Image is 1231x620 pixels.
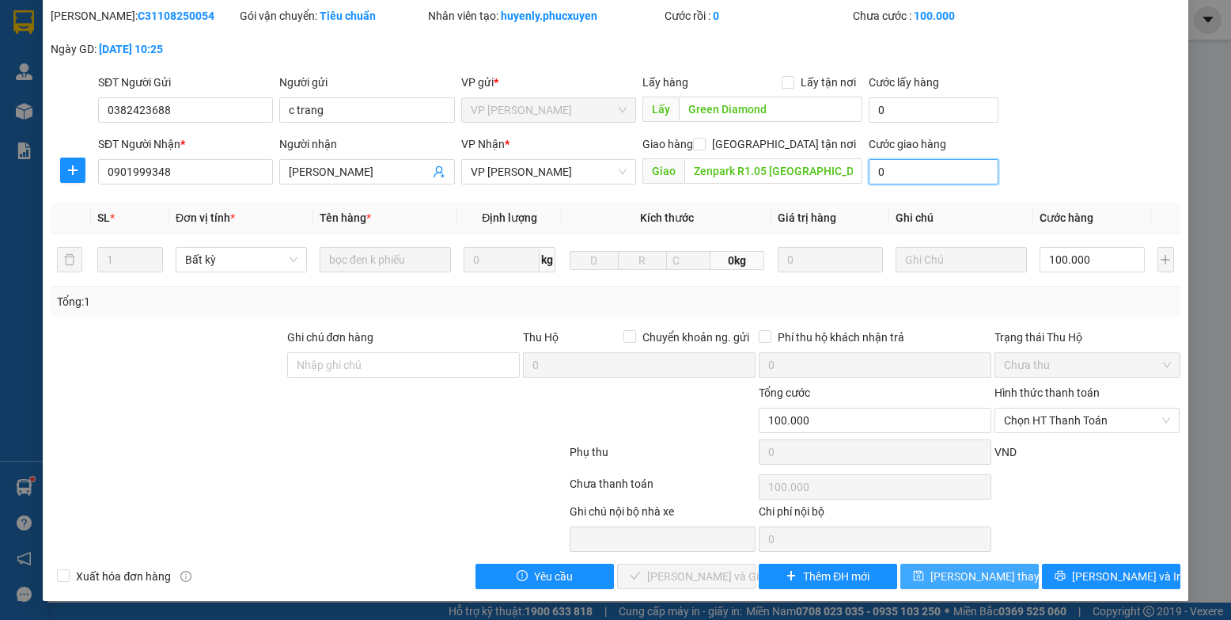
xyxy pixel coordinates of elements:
div: SĐT Người Nhận [98,135,273,153]
span: Gửi hàng Hạ Long: Hotline: [55,74,241,102]
span: Chuyển khoản ng. gửi [636,329,756,346]
span: plus [786,570,797,583]
span: Lấy [642,97,679,122]
span: close-circle [1161,416,1171,425]
span: info-circle [180,571,191,582]
strong: 024 3236 3236 - [44,29,250,56]
span: VP Nhận [461,138,505,150]
input: R [618,251,667,270]
img: logo [10,89,43,166]
b: Tiêu chuẩn [320,10,376,22]
span: Thu Hộ [523,331,559,344]
label: Hình thức thanh toán [994,386,1100,399]
span: printer [1055,570,1066,583]
span: exclamation-circle [517,570,528,583]
span: Chọn HT Thanh Toán [1004,409,1171,432]
strong: 0888 827 827 - 0848 827 827 [127,43,252,70]
strong: 0886 027 027 [134,89,204,102]
div: Chưa thanh toán [568,475,757,503]
span: Thêm ĐH mới [803,568,869,585]
b: C31108250054 [138,10,214,22]
div: [PERSON_NAME]: [51,7,237,25]
button: exclamation-circleYêu cầu [475,564,614,589]
span: kg [540,247,555,272]
span: plus [61,164,85,177]
span: Định lượng [482,211,537,224]
span: Gửi hàng Lào Cai/Sapa: [48,106,249,134]
button: check[PERSON_NAME] và Giao hàng [617,564,756,589]
input: VD: Bàn, Ghế [320,247,451,272]
span: user-add [433,165,445,178]
span: [PERSON_NAME] và In [1072,568,1183,585]
label: Cước giao hàng [869,138,946,150]
div: Chi phí nội bộ [759,503,991,527]
span: Cước hàng [1040,211,1093,224]
button: plusThêm ĐH mới [759,564,897,589]
input: Cước lấy hàng [869,97,998,123]
div: Ghi chú nội bộ nhà xe [570,503,756,527]
span: Phí thu hộ khách nhận trả [771,329,911,346]
button: save[PERSON_NAME] thay đổi [900,564,1039,589]
div: Chưa cước : [853,7,1039,25]
input: Dọc đường [679,97,863,122]
span: VND [994,446,1017,458]
div: Người nhận [279,135,454,153]
button: printer[PERSON_NAME] và In [1042,564,1180,589]
span: VP Cổ Linh [471,160,627,184]
span: Tên hàng [320,211,371,224]
b: 100.000 [914,10,955,22]
div: SĐT Người Gửi [98,74,273,91]
span: SL [97,211,110,224]
span: VP Hạ Long [471,98,627,122]
input: Dọc đường [684,158,863,184]
span: Yêu cầu [534,568,573,585]
label: Cước lấy hàng [869,76,939,89]
span: Bất kỳ [185,248,297,272]
span: Gửi hàng [GEOGRAPHIC_DATA]: Hotline: [44,29,252,70]
strong: 0963 662 662 - 0898 662 662 [113,106,248,134]
div: Cước rồi : [665,7,850,25]
input: C [666,251,710,270]
b: huyenly.phucxuyen [501,10,597,22]
div: Người gửi [279,74,454,91]
span: 0kg [710,251,764,270]
button: plus [60,158,85,183]
span: Chưa thu [1004,353,1171,377]
span: Xuất hóa đơn hàng [70,568,177,585]
div: Tổng: 1 [57,293,475,310]
span: save [913,570,924,583]
div: Phụ thu [568,443,757,471]
button: delete [57,247,82,272]
input: D [570,251,619,270]
span: Giao hàng [642,138,693,150]
span: Lấy hàng [642,76,688,89]
span: Giao [642,158,684,184]
span: Tổng cước [759,386,810,399]
input: 0 [778,247,883,272]
b: 0 [713,10,719,22]
b: [DATE] 10:25 [99,43,163,55]
strong: 02033 616 626 - [157,74,241,88]
input: Ghi chú đơn hàng [287,352,520,378]
label: Ghi chú đơn hàng [287,331,374,344]
span: Lấy tận nơi [794,74,862,91]
span: [PERSON_NAME] thay đổi [930,568,1057,585]
span: Đơn vị tính [176,211,235,224]
span: Kích thước [640,211,694,224]
div: Trạng thái Thu Hộ [994,329,1180,346]
input: Cước giao hàng [869,159,998,184]
div: Ngày GD: [51,40,237,58]
strong: Công ty TNHH Phúc Xuyên [60,8,237,25]
input: Ghi Chú [896,247,1027,272]
div: VP gửi [461,74,636,91]
button: plus [1157,247,1173,272]
div: Gói vận chuyển: [240,7,426,25]
div: Nhân viên tạo: [428,7,661,25]
span: Giá trị hàng [778,211,836,224]
span: [GEOGRAPHIC_DATA] tận nơi [706,135,862,153]
th: Ghi chú [889,203,1033,234]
